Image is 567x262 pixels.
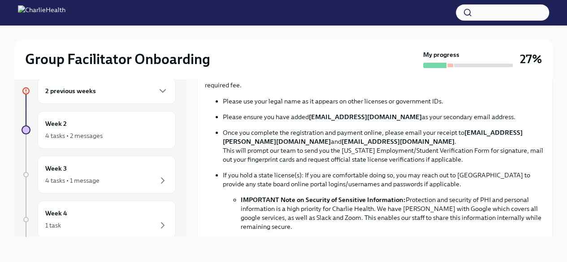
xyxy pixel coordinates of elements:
strong: [EMAIL_ADDRESS][DOMAIN_NAME] [309,113,422,121]
p: If you hold a state license(s): If you are comfortable doing so, you may reach out to [GEOGRAPHIC... [223,171,545,189]
h6: Week 2 [45,119,67,129]
p: Please ensure you have added as your secondary email address. [223,112,545,121]
strong: IMPORTANT Note on Security of Sensitive Information: [241,196,406,204]
div: 4 tasks • 1 message [45,176,100,185]
strong: My progress [423,50,459,59]
h6: Week 4 [45,208,67,218]
a: Week 34 tasks • 1 message [22,156,176,193]
h6: 2 previous weeks [45,86,96,96]
p: Please use your legal name as it appears on other licenses or government IDs. [223,97,545,106]
strong: [EMAIL_ADDRESS][DOMAIN_NAME] [342,137,454,146]
img: CharlieHealth [18,5,65,20]
a: Week 24 tasks • 2 messages [22,111,176,149]
li: Protection and security of PHI and personal information is a high priority for Charlie Health. We... [241,195,545,231]
h2: Group Facilitator Onboarding [25,50,210,68]
h6: Week 3 [45,163,67,173]
div: 4 tasks • 2 messages [45,131,103,140]
h3: 27% [520,51,542,67]
p: Once you complete the registration and payment online, please email your receipt to and . This wi... [223,128,545,164]
div: 1 task [45,221,61,230]
a: Week 41 task [22,201,176,238]
strong: [EMAIL_ADDRESS][PERSON_NAME][DOMAIN_NAME] [223,129,523,146]
div: 2 previous weeks [38,78,176,104]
